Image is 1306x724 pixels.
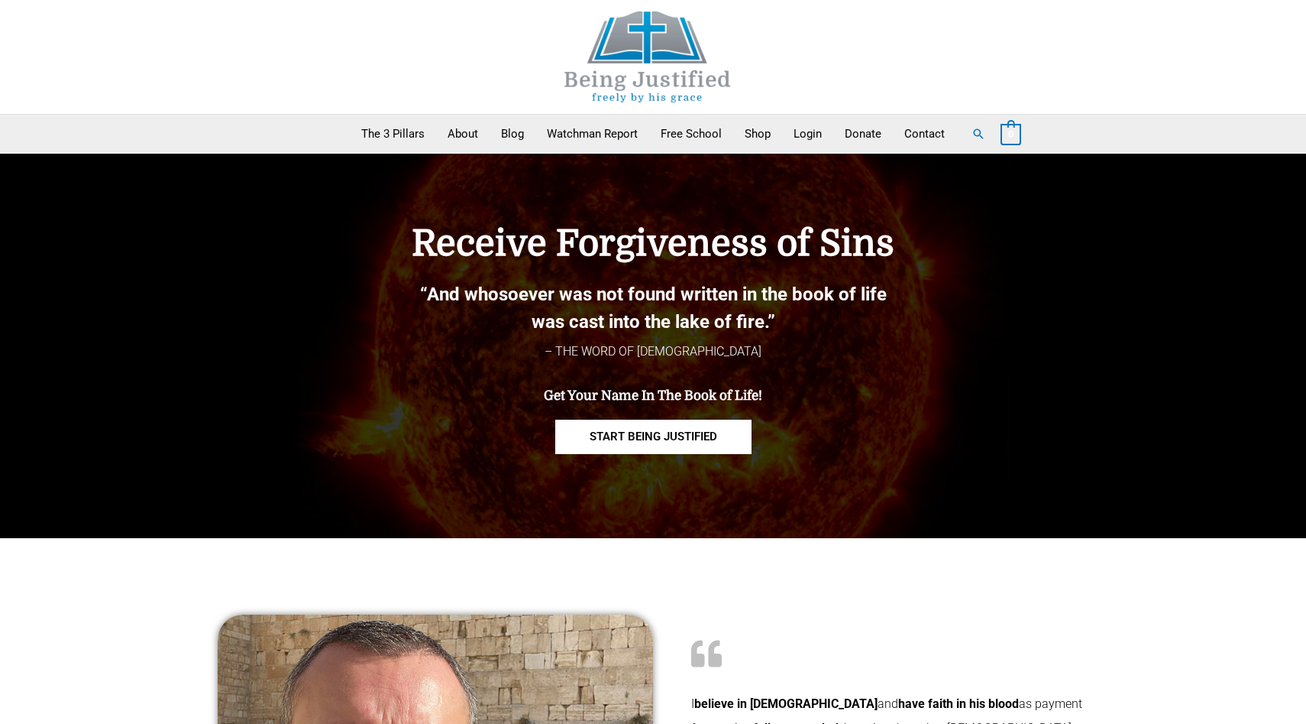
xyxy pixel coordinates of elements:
[782,115,833,153] a: Login
[350,115,956,153] nav: Primary Site Navigation
[1001,127,1021,141] a: View Shopping Cart, empty
[893,115,956,153] a: Contact
[590,431,717,443] span: START BEING JUSTIFIED
[490,115,535,153] a: Blog
[971,127,985,141] a: Search button
[420,284,887,333] b: “And whosoever was not found written in the book of life was cast into the lake of fire.”
[533,11,762,102] img: Being Justified
[649,115,733,153] a: Free School
[898,696,1019,711] b: have faith in his blood
[436,115,490,153] a: About
[545,344,761,359] span: – THE WORD OF [DEMOGRAPHIC_DATA]
[733,115,782,153] a: Shop
[332,222,974,265] h4: Receive Forgiveness of Sins
[1008,128,1013,140] span: 0
[694,696,878,711] b: believe in [DEMOGRAPHIC_DATA]
[555,420,752,454] a: START BEING JUSTIFIED
[833,115,893,153] a: Donate
[535,115,649,153] a: Watchman Report
[332,388,974,404] h4: Get Your Name In The Book of Life!
[350,115,436,153] a: The 3 Pillars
